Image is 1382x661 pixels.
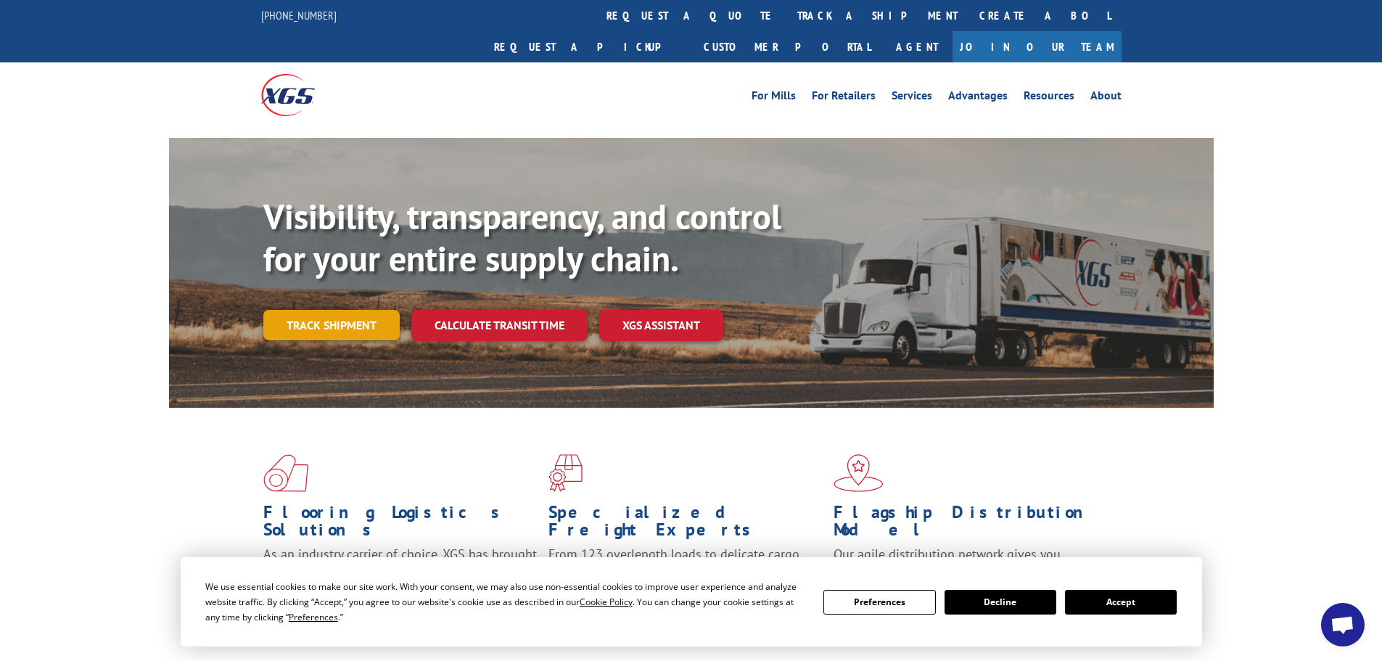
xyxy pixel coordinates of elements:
p: From 123 overlength loads to delicate cargo, our experienced staff knows the best way to move you... [548,546,823,610]
a: Resources [1024,90,1074,106]
div: Cookie Consent Prompt [181,557,1202,646]
a: Advantages [948,90,1008,106]
a: About [1090,90,1122,106]
img: xgs-icon-focused-on-flooring-red [548,454,583,492]
a: For Retailers [812,90,876,106]
img: xgs-icon-total-supply-chain-intelligence-red [263,454,308,492]
h1: Specialized Freight Experts [548,504,823,546]
h1: Flooring Logistics Solutions [263,504,538,546]
b: Visibility, transparency, and control for your entire supply chain. [263,194,781,281]
a: Join Our Team [953,31,1122,62]
a: XGS ASSISTANT [599,310,723,341]
a: Agent [881,31,953,62]
h1: Flagship Distribution Model [834,504,1108,546]
button: Decline [945,590,1056,615]
div: We use essential cookies to make our site work. With your consent, we may also use non-essential ... [205,579,806,625]
a: [PHONE_NUMBER] [261,8,337,22]
span: Our agile distribution network gives you nationwide inventory management on demand. [834,546,1101,580]
a: Open chat [1321,603,1365,646]
a: For Mills [752,90,796,106]
a: Customer Portal [693,31,881,62]
span: Preferences [289,611,338,623]
a: Request a pickup [483,31,693,62]
span: As an industry carrier of choice, XGS has brought innovation and dedication to flooring logistics... [263,546,537,597]
button: Preferences [823,590,935,615]
span: Cookie Policy [580,596,633,608]
button: Accept [1065,590,1177,615]
a: Track shipment [263,310,400,340]
img: xgs-icon-flagship-distribution-model-red [834,454,884,492]
a: Calculate transit time [411,310,588,341]
a: Services [892,90,932,106]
